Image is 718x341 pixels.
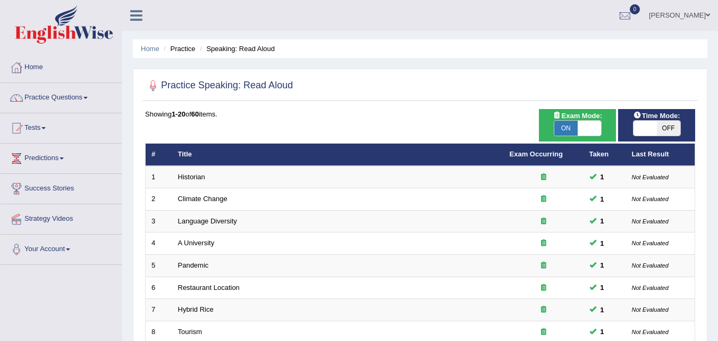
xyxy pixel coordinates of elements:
a: Predictions [1,144,122,170]
div: Exam occurring question [510,305,578,315]
a: Hybrid Rice [178,305,214,313]
th: Taken [584,144,626,166]
div: Show exams occurring in exams [539,109,616,142]
td: 5 [146,255,172,277]
td: 4 [146,232,172,255]
td: 3 [146,210,172,232]
span: You can still take this question [596,194,609,205]
div: Exam occurring question [510,217,578,227]
small: Not Evaluated [632,240,669,246]
div: Exam occurring question [510,238,578,248]
div: Exam occurring question [510,194,578,204]
a: Practice Questions [1,83,122,110]
div: Exam occurring question [510,261,578,271]
a: Exam Occurring [510,150,563,158]
a: Tests [1,113,122,140]
a: Restaurant Location [178,284,240,292]
div: Exam occurring question [510,172,578,182]
small: Not Evaluated [632,306,669,313]
a: Your Account [1,235,122,261]
th: Last Result [626,144,695,166]
span: You can still take this question [596,238,609,249]
a: A University [178,239,215,247]
h2: Practice Speaking: Read Aloud [145,78,293,94]
small: Not Evaluated [632,196,669,202]
small: Not Evaluated [632,262,669,269]
span: You can still take this question [596,171,609,182]
li: Speaking: Read Aloud [197,44,275,54]
b: 1-20 [172,110,185,118]
a: Pandemic [178,261,209,269]
span: You can still take this question [596,282,609,293]
th: Title [172,144,504,166]
a: Success Stories [1,174,122,201]
small: Not Evaluated [632,285,669,291]
small: Not Evaluated [632,218,669,224]
div: Showing of items. [145,109,695,119]
span: Time Mode: [629,110,685,121]
span: You can still take this question [596,304,609,315]
a: Climate Change [178,195,227,203]
td: 2 [146,188,172,211]
div: Exam occurring question [510,283,578,293]
b: 60 [191,110,199,118]
a: Historian [178,173,205,181]
td: 7 [146,299,172,321]
span: 0 [630,4,640,14]
li: Practice [161,44,195,54]
small: Not Evaluated [632,329,669,335]
th: # [146,144,172,166]
a: Tourism [178,328,202,336]
span: Exam Mode: [548,110,606,121]
small: Not Evaluated [632,174,669,180]
span: OFF [657,121,680,136]
a: Language Diversity [178,217,237,225]
td: 1 [146,166,172,188]
a: Strategy Videos [1,204,122,231]
span: ON [554,121,578,136]
div: Exam occurring question [510,327,578,337]
span: You can still take this question [596,326,609,337]
span: You can still take this question [596,215,609,227]
a: Home [1,53,122,79]
span: You can still take this question [596,260,609,271]
a: Home [141,45,159,53]
td: 6 [146,277,172,299]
